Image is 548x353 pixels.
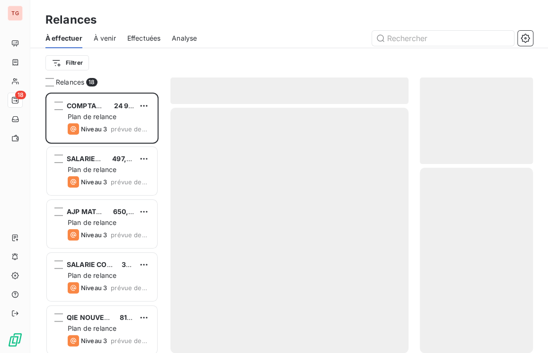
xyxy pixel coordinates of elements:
[127,34,161,43] span: Effectuées
[15,91,26,99] span: 18
[8,6,23,21] div: TG
[67,155,116,163] span: SALARIEPREFA
[86,78,97,86] span: 18
[119,313,147,321] span: 817,66 €
[68,324,116,332] span: Plan de relance
[81,337,107,344] span: Niveau 3
[81,178,107,186] span: Niveau 3
[372,31,514,46] input: Rechercher
[111,125,150,133] span: prévue depuis 203 jours
[68,112,116,121] span: Plan de relance
[172,34,197,43] span: Analyse
[45,11,97,28] h3: Relances
[111,231,150,239] span: prévue depuis 180 jours
[67,207,121,215] span: AJP MATERIAUX
[56,77,84,87] span: Relances
[45,34,82,43] span: À effectuer
[67,313,150,321] span: QIE NOUVELLE DU PITON
[68,271,116,279] span: Plan de relance
[67,102,142,110] span: COMPTANTGRANULAT
[45,93,159,353] div: grid
[516,321,539,344] iframe: Intercom live chat
[68,165,116,173] span: Plan de relance
[68,218,116,226] span: Plan de relance
[8,332,23,347] img: Logo LeanPay
[81,284,107,292] span: Niveau 3
[113,207,143,215] span: 650,00 €
[45,55,89,70] button: Filtrer
[67,260,178,268] span: SALARIE COMPTANT GRANULATS
[94,34,116,43] span: À venir
[114,102,153,110] span: 24 921,66 €
[111,337,150,344] span: prévue depuis 152 jours
[81,125,107,133] span: Niveau 3
[122,260,151,268] span: 370,85 €
[111,284,150,292] span: prévue depuis 174 jours
[81,231,107,239] span: Niveau 3
[111,178,150,186] span: prévue depuis 188 jours
[112,155,141,163] span: 497,49 €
